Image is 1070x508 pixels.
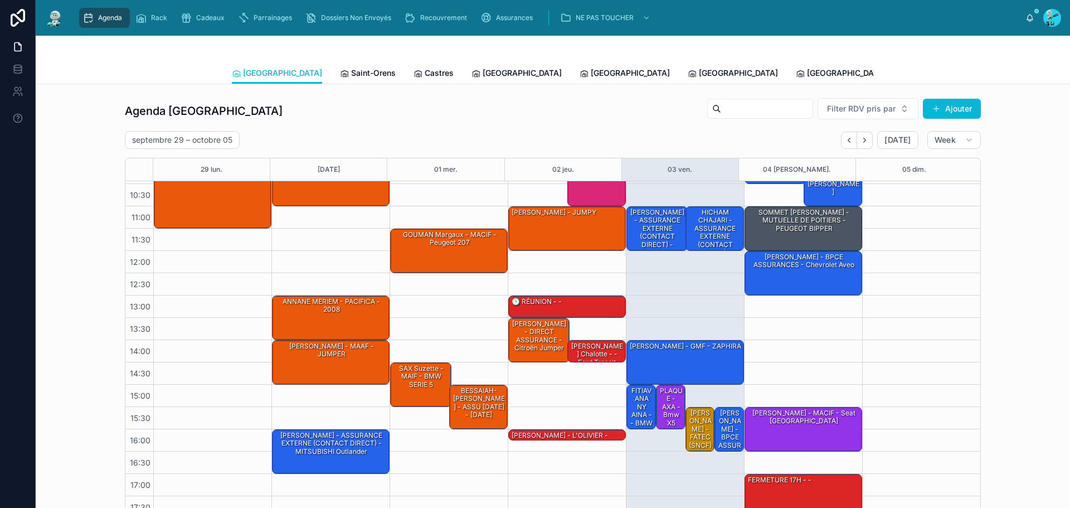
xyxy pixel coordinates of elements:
span: Cadeaux [196,13,225,22]
div: HICHAM CHAJARI - ASSURANCE EXTERNE (CONTACT DIRECT) - Mercedes Classe A [686,207,744,250]
div: 🕒 RÉUNION - - [509,296,625,317]
div: PLAQUE - AXA - bmw x5 [656,385,685,429]
div: [PERSON_NAME] - MAAF - JUMPER [274,341,388,360]
div: [PERSON_NAME] - JUMPY [510,207,597,217]
span: 16:30 [127,458,153,467]
div: [PERSON_NAME] - ASSURANCE EXTERNE (CONTACT DIRECT) - PEUGEOT Partner [629,207,687,266]
a: [GEOGRAPHIC_DATA] [471,63,562,85]
button: 05 dim. [902,158,926,181]
div: ANNANE MERIEM - PACIFICA - 2008 [273,296,389,340]
div: [PERSON_NAME] - DIRECT ASSURANCE - Citroën jumper [510,319,568,354]
a: Cadeaux [177,8,232,28]
span: 12:00 [127,257,153,267]
div: GOUMAN Margaux - MACIF - Peugeot 207 [391,229,507,273]
button: Ajouter [923,99,981,119]
a: Castres [414,63,454,85]
div: FERMETURE 17H - - [747,475,813,485]
a: Dossiers Non Envoyés [302,8,399,28]
div: [PERSON_NAME] - BPCE ASSURANCES - Chevrolet aveo [745,251,862,295]
span: 12:30 [127,279,153,289]
span: Recouvrement [420,13,467,22]
div: SOMMET [PERSON_NAME] - MUTUELLE DE POITIERS - PEUGEOT BIPPER [747,207,861,234]
span: 15:00 [128,391,153,400]
div: [PERSON_NAME] - L'OLIVIER - [510,430,609,441]
span: 11:00 [129,212,153,222]
button: Select Button [818,98,918,119]
a: [GEOGRAPHIC_DATA] [796,63,886,85]
div: [PERSON_NAME] - MAAF - JUMPER [273,341,389,384]
div: 04 [PERSON_NAME]. [763,158,831,181]
div: SAX Suzette - MAIF - BMW SERIE 5 [391,363,451,407]
div: HICHAM CHAJARI - ASSURANCE EXTERNE (CONTACT DIRECT) - Mercedes Classe A [688,207,743,274]
div: [PERSON_NAME] - ASSURANCE EXTERNE (CONTACT DIRECT) - PEUGEOT Partner [627,207,687,250]
div: BESSAIAH-[PERSON_NAME] - ASSU [DATE] - [DATE] [450,385,508,429]
h1: Agenda [GEOGRAPHIC_DATA] [125,103,283,119]
div: [PERSON_NAME] chalotte - - ford transit 2013 mk6 [570,341,625,376]
span: 13:30 [127,324,153,333]
div: [PERSON_NAME] - BPCE ASSURANCES - Chevrolet aveo [747,252,861,270]
div: [PERSON_NAME] - BPCE ASSURANCES - C4 [717,408,743,467]
a: Parrainages [235,8,300,28]
span: [GEOGRAPHIC_DATA] [807,67,886,79]
div: [PERSON_NAME] - L'OLIVIER - [509,430,625,441]
span: 14:00 [127,346,153,356]
div: SAX Suzette - MAIF - BMW SERIE 5 [392,364,450,390]
span: 17:00 [128,480,153,490]
span: [GEOGRAPHIC_DATA] [591,67,670,79]
div: PLAQUE - AXA - bmw x5 [658,386,684,428]
span: 13:00 [127,302,153,311]
div: [PERSON_NAME] - FATEC (SNCF) - opel vivaro [688,408,714,467]
span: Castres [425,67,454,79]
span: Dossiers Non Envoyés [321,13,391,22]
a: NE PAS TOUCHER [557,8,656,28]
span: [GEOGRAPHIC_DATA] [243,67,322,79]
div: [PERSON_NAME] - GMF - ZAPHIRA [629,341,742,351]
img: App logo [45,9,65,27]
button: 03 ven. [668,158,692,181]
div: scrollable content [74,6,1025,30]
div: 🕒 RÉUNION - - [510,297,563,307]
span: 11:30 [129,235,153,244]
button: 02 jeu. [552,158,574,181]
span: 10:30 [127,190,153,200]
span: Assurances [496,13,533,22]
div: [PERSON_NAME] - ASSURANCE EXTERNE (CONTACT DIRECT) - MITSUBISHI Outlander [273,430,389,473]
div: [PERSON_NAME] - JUMPY [509,207,625,250]
div: [PERSON_NAME] - ORNIKAR - [PERSON_NAME] [804,162,862,206]
button: [DATE] [318,158,340,181]
a: Saint-Orens [340,63,396,85]
div: GOUMAN Margaux - MACIF - Peugeot 207 [392,230,507,248]
button: Back [841,132,857,149]
div: FITIAVANA NY AINA - - BMW SERIE 1 [629,386,655,436]
button: Next [857,132,873,149]
div: [PERSON_NAME] - GMF - ZAPHIRA [627,341,743,384]
div: BESSAIAH-[PERSON_NAME] - ASSU [DATE] - [DATE] [451,386,507,420]
div: [PERSON_NAME] chalotte - - ford transit 2013 mk6 [568,341,626,362]
span: Rack [151,13,167,22]
span: Saint-Orens [351,67,396,79]
div: [PERSON_NAME] - DIRECT ASSURANCE - Citroën jumper [509,318,569,362]
div: FITIAVANA NY AINA - - BMW SERIE 1 [627,385,655,429]
div: SOMMET [PERSON_NAME] - MUTUELLE DE POITIERS - PEUGEOT BIPPER [745,207,862,250]
span: 15:30 [128,413,153,423]
span: Week [935,135,956,145]
div: [PERSON_NAME] - PACIFICA - NISSAN QASHQAI [273,162,389,206]
span: 14:30 [127,369,153,378]
button: [DATE] [877,131,918,149]
a: [GEOGRAPHIC_DATA] [232,63,322,84]
h2: septembre 29 – octobre 05 [132,134,232,146]
div: [PERSON_NAME] - FATEC (SNCF) - opel vivaro [686,408,714,451]
span: [GEOGRAPHIC_DATA] [483,67,562,79]
a: [GEOGRAPHIC_DATA] [580,63,670,85]
button: 01 mer. [434,158,458,181]
span: [GEOGRAPHIC_DATA] [699,67,778,79]
span: Parrainages [254,13,292,22]
div: [PERSON_NAME] - BPCE ASSURANCES - C4 [715,408,743,451]
a: Rack [132,8,175,28]
button: 29 lun. [201,158,222,181]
